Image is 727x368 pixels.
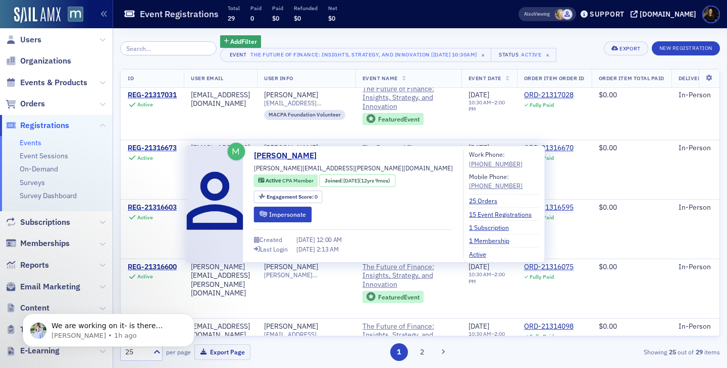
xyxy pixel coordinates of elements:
a: REG-21316603 [128,203,177,212]
span: 0 [250,14,254,22]
span: The Future of Finance: Insights, Strategy, and Innovation [362,263,454,289]
a: Tasks [6,324,41,335]
p: Net [328,5,337,12]
div: Engagement Score: 0 [254,191,323,203]
span: Joined : [325,177,344,185]
a: Active CPA Member [258,177,313,185]
div: Featured Event [362,291,424,303]
div: We typically reply within an hour [21,196,169,206]
a: [PERSON_NAME] [264,144,318,153]
span: [DATE] [469,262,489,271]
div: [PERSON_NAME] [264,91,318,100]
a: 25 Orders [469,196,505,205]
div: Status: All Systems Operational [41,228,181,239]
div: Recent message [21,127,181,138]
div: Active [137,101,153,108]
span: [DATE] [469,322,489,331]
button: [DOMAIN_NAME] [631,11,700,18]
div: REG-21316673 [128,144,177,153]
img: SailAMX [68,7,83,22]
time: 2:00 PM [469,271,505,284]
div: The Future of Finance: Insights, Strategy, and Innovation [[DATE] 10:30am] [250,49,477,59]
span: Memberships [20,238,70,249]
span: Email Marketing [20,281,80,292]
span: Justin Chase [562,9,573,20]
span: 29 [228,14,235,22]
a: REG-21316600 [128,263,177,272]
img: logo [20,19,63,35]
div: Send us a message [21,185,169,196]
a: Email Marketing [6,281,80,292]
div: MACPA Foundation Volunteer [264,110,345,120]
a: 1 Subscription [469,223,516,232]
div: Last Login [260,247,288,252]
a: Events & Products [6,77,87,88]
span: CPA Member [282,177,314,184]
span: Organizations [20,55,71,67]
a: The Future of Finance: Insights, Strategy, and Innovation [362,144,454,170]
a: New Registration [652,43,720,52]
img: Profile image for Luke [146,16,167,36]
div: – [469,99,510,112]
a: Registrations [6,120,69,131]
p: Paid [250,5,262,12]
div: Applying a Coupon to an Order [21,295,169,305]
span: $0 [328,14,335,22]
img: Profile image for Aidan [127,16,147,36]
a: Survey Dashboard [20,191,77,200]
div: Close [174,16,192,34]
span: Users [20,34,41,45]
a: E-Learning [6,345,60,356]
a: The Future of Finance: Insights, Strategy, and Innovation [362,85,454,111]
span: [EMAIL_ADDRESS][DOMAIN_NAME] [264,331,348,338]
time: 10:30 AM [469,330,491,337]
a: [PERSON_NAME] [264,263,318,272]
div: Featured Event [362,113,424,126]
button: Export Page [194,344,250,360]
a: 15 Event Registrations [469,210,539,219]
div: Recent messageProfile image for LukeWe are working on it- is there anything to discuss besides cr... [10,118,192,171]
div: Active [137,155,153,161]
span: Profile [702,6,720,23]
span: Orders [20,98,45,109]
div: ORD-21316075 [524,263,574,272]
span: $0.00 [599,322,617,331]
a: View Homepage [61,7,83,24]
div: Export [619,46,640,51]
div: ORD-21316595 [524,203,574,212]
span: Event Date [469,75,501,82]
span: Subscriptions [20,217,70,228]
span: $0.00 [599,90,617,99]
div: Created [259,237,282,242]
span: [DATE] [343,177,359,184]
span: ID [128,75,134,82]
div: [PERSON_NAME] [45,152,103,163]
a: 1 Membership [469,236,517,245]
button: Messages [67,308,134,348]
a: On-Demand [20,164,58,173]
button: StatusActive× [491,48,556,62]
button: Search for help [15,267,187,287]
a: [PERSON_NAME] [254,150,324,162]
a: [PERSON_NAME] [264,322,318,331]
div: Work Phone: [469,150,523,168]
div: 0 [267,194,318,200]
span: Events & Products [20,77,87,88]
a: ORD-21314098 [524,322,574,331]
strong: 25 [667,347,678,356]
a: Organizations [6,55,71,67]
input: Search… [120,41,217,55]
div: [DOMAIN_NAME] [640,10,696,19]
span: $0.00 [599,143,617,152]
a: The Future of Finance: Insights, Strategy, and Innovation [362,322,454,349]
div: Status: All Systems OperationalUpdated [DATE] 07:26 EDT [11,220,191,258]
a: Memberships [6,238,70,249]
button: AddFilter [220,35,262,48]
